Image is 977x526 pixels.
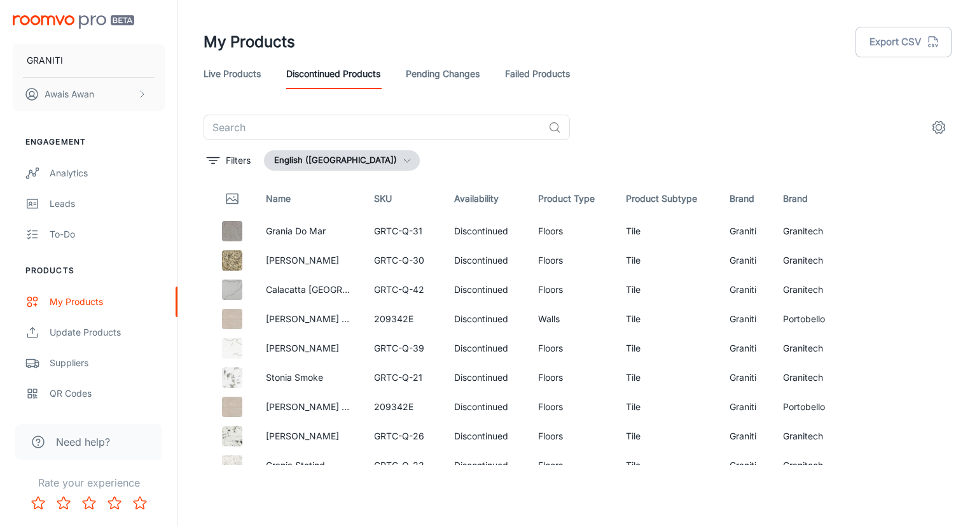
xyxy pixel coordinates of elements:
[50,227,165,241] div: To-do
[616,392,719,422] td: Tile
[773,275,843,304] td: Granitech
[364,181,444,217] th: SKU
[616,304,719,334] td: Tile
[204,59,261,89] a: Live Products
[364,451,444,480] td: GRTC-Q-23
[773,217,843,246] td: Granitech
[719,363,773,392] td: Graniti
[27,53,63,68] p: GRANITI
[266,225,326,236] a: Grania Do Mar
[13,15,134,29] img: Roomvo PRO Beta
[528,246,615,275] td: Floors
[264,150,420,171] button: English ([GEOGRAPHIC_DATA])
[444,422,529,451] td: Discontinued
[444,392,529,422] td: Discontinued
[444,363,529,392] td: Discontinued
[528,181,615,217] th: Product Type
[616,246,719,275] td: Tile
[266,255,339,266] a: [PERSON_NAME]
[719,422,773,451] td: Graniti
[45,87,94,101] p: Awais Awan
[773,422,843,451] td: Granitech
[528,217,615,246] td: Floors
[616,334,719,363] td: Tile
[616,181,719,217] th: Product Subtype
[364,334,444,363] td: GRTC-Q-39
[528,392,615,422] td: Floors
[773,451,843,480] td: Granitech
[616,363,719,392] td: Tile
[773,392,843,422] td: Portobello
[266,430,339,441] a: [PERSON_NAME]
[856,27,952,57] button: Export CSV
[616,217,719,246] td: Tile
[10,475,167,490] p: Rate your experience
[444,217,529,246] td: Discontinued
[51,490,76,516] button: Rate 2 star
[719,392,773,422] td: Graniti
[406,59,480,89] a: Pending Changes
[616,275,719,304] td: Tile
[364,217,444,246] td: GRTC-Q-31
[528,451,615,480] td: Floors
[773,363,843,392] td: Granitech
[50,166,165,180] div: Analytics
[364,304,444,334] td: 209342E
[528,275,615,304] td: Floors
[364,275,444,304] td: GRTC-Q-42
[25,490,51,516] button: Rate 1 star
[13,44,165,77] button: GRANITI
[528,304,615,334] td: Walls
[719,181,773,217] th: Brand
[266,313,383,324] a: [PERSON_NAME] Matte Ret
[926,115,952,140] button: settings
[719,451,773,480] td: Graniti
[719,275,773,304] td: Graniti
[528,363,615,392] td: Floors
[266,284,399,295] a: Calacatta [GEOGRAPHIC_DATA]
[719,246,773,275] td: Graniti
[444,304,529,334] td: Discontinued
[13,78,165,111] button: Awais Awan
[528,334,615,363] td: Floors
[773,246,843,275] td: Granitech
[444,451,529,480] td: Discontinued
[56,434,110,450] span: Need help?
[444,334,529,363] td: Discontinued
[266,372,323,383] a: Stonia Smoke
[444,246,529,275] td: Discontinued
[444,275,529,304] td: Discontinued
[204,150,254,171] button: filter
[528,422,615,451] td: Floors
[50,197,165,211] div: Leads
[266,460,325,471] a: Grania Stetind
[505,59,570,89] a: Failed Products
[204,115,543,140] input: Search
[266,343,339,353] a: [PERSON_NAME]
[364,363,444,392] td: GRTC-Q-21
[50,387,165,401] div: QR Codes
[50,356,165,370] div: Suppliers
[773,181,843,217] th: Brand
[76,490,102,516] button: Rate 3 star
[50,325,165,339] div: Update Products
[266,401,383,412] a: [PERSON_NAME] Matte Ret
[719,334,773,363] td: Graniti
[616,422,719,451] td: Tile
[773,334,843,363] td: Granitech
[225,191,240,206] svg: Thumbnail
[719,217,773,246] td: Graniti
[50,295,165,309] div: My Products
[719,304,773,334] td: Graniti
[256,181,364,217] th: Name
[286,59,380,89] a: Discontinued Products
[226,153,251,167] p: Filters
[204,31,295,53] h1: My Products
[102,490,127,516] button: Rate 4 star
[364,246,444,275] td: GRTC-Q-30
[364,422,444,451] td: GRTC-Q-26
[364,392,444,422] td: 209342E
[127,490,153,516] button: Rate 5 star
[444,181,529,217] th: Availability
[616,451,719,480] td: Tile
